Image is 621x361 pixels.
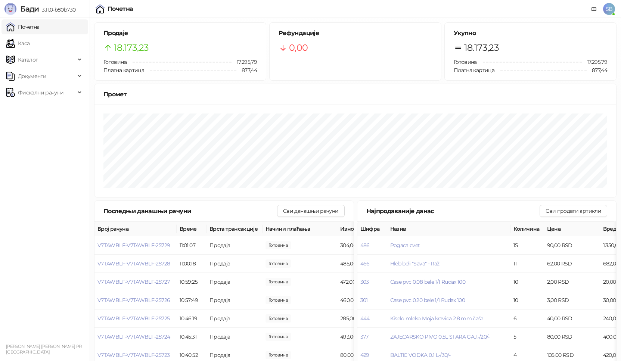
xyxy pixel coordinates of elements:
small: [PERSON_NAME] [PERSON_NAME] PR [GEOGRAPHIC_DATA] [6,344,82,355]
img: Logo [4,3,16,15]
button: 301 [360,297,368,304]
td: 3,00 RSD [544,291,600,309]
button: Case pvc 0.08 bele 1/1 Rudax 100 [390,278,466,285]
button: 429 [360,352,369,358]
th: Назив [387,222,510,236]
a: Документација [588,3,600,15]
span: Документи [18,69,46,84]
th: Износ [337,222,393,236]
span: 18.173,23 [464,41,499,55]
span: SB [603,3,615,15]
span: 460,00 [266,296,291,304]
button: 486 [360,242,370,249]
button: V7TAWBLF-V7TAWBLF-25725 [97,315,170,322]
span: Pogaca cvet [390,242,420,249]
span: 877,44 [587,66,607,74]
span: Фискални рачуни [18,85,63,100]
td: Продаја [207,255,263,273]
button: 444 [360,315,370,322]
td: 10:45:31 [177,328,207,346]
div: Последњи данашњи рачуни [103,206,277,216]
button: 377 [360,333,369,340]
td: 285,00 RSD [337,309,393,328]
td: 2,00 RSD [544,273,600,291]
button: 303 [360,278,369,285]
td: 15 [510,236,544,255]
td: 5 [510,328,544,346]
button: V7TAWBLF-V7TAWBLF-25729 [97,242,170,249]
button: V7TAWBLF-V7TAWBLF-25723 [97,352,170,358]
div: Почетна [108,6,133,12]
th: Начини плаћања [263,222,337,236]
button: Kiselo mleko Moja kravica 2,8 mm čaša [390,315,484,322]
td: 485,00 RSD [337,255,393,273]
span: 18.173,23 [114,41,149,55]
span: 285,00 [266,314,291,323]
th: Време [177,222,207,236]
span: 3.11.0-b80b730 [39,6,75,13]
button: ZAJECARSKO PIVO 0.5L STARA GAJ.-/20/- [390,333,490,340]
th: Шифра [357,222,387,236]
span: Готовина [103,59,127,65]
a: Каса [6,36,30,51]
span: BALTIC VODKA 0.1 L-/30/- [390,352,451,358]
span: Готовина [454,59,477,65]
button: Сви продати артикли [540,205,607,217]
button: Сви данашњи рачуни [277,205,344,217]
th: Врста трансакције [207,222,263,236]
th: Цена [544,222,600,236]
td: 40,00 RSD [544,309,600,328]
button: Hleb beli "Sava" - Raž [390,260,440,267]
td: 10:59:25 [177,273,207,291]
button: V7TAWBLF-V7TAWBLF-25726 [97,297,170,304]
th: Број рачуна [94,222,177,236]
td: 460,00 RSD [337,291,393,309]
td: 90,00 RSD [544,236,600,255]
td: 10:57:49 [177,291,207,309]
span: Бади [20,4,39,13]
button: V7TAWBLF-V7TAWBLF-25728 [97,260,170,267]
span: 485,00 [266,259,291,268]
td: 62,00 RSD [544,255,600,273]
span: 472,00 [266,278,291,286]
td: 493,00 RSD [337,328,393,346]
span: 304,00 [266,241,291,249]
td: 10 [510,291,544,309]
td: 472,00 RSD [337,273,393,291]
span: Платна картица [103,67,144,74]
h5: Продаје [103,29,257,38]
button: Case pvc 0.20 bele 1/1 Rudax 100 [390,297,465,304]
h5: Рефундације [279,29,432,38]
a: Почетна [6,19,40,34]
td: 10:46:19 [177,309,207,328]
span: 493,00 [266,333,291,341]
button: V7TAWBLF-V7TAWBLF-25727 [97,278,170,285]
span: 17.295,79 [582,58,607,66]
button: 466 [360,260,370,267]
span: Каталог [18,52,38,67]
td: Продаја [207,291,263,309]
td: Продаја [207,236,263,255]
button: V7TAWBLF-V7TAWBLF-25724 [97,333,170,340]
td: 11 [510,255,544,273]
td: Продаја [207,273,263,291]
td: 6 [510,309,544,328]
td: Продаја [207,309,263,328]
span: 0,00 [289,41,308,55]
td: 80,00 RSD [544,328,600,346]
td: Продаја [207,328,263,346]
td: 11:00:18 [177,255,207,273]
th: Количина [510,222,544,236]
